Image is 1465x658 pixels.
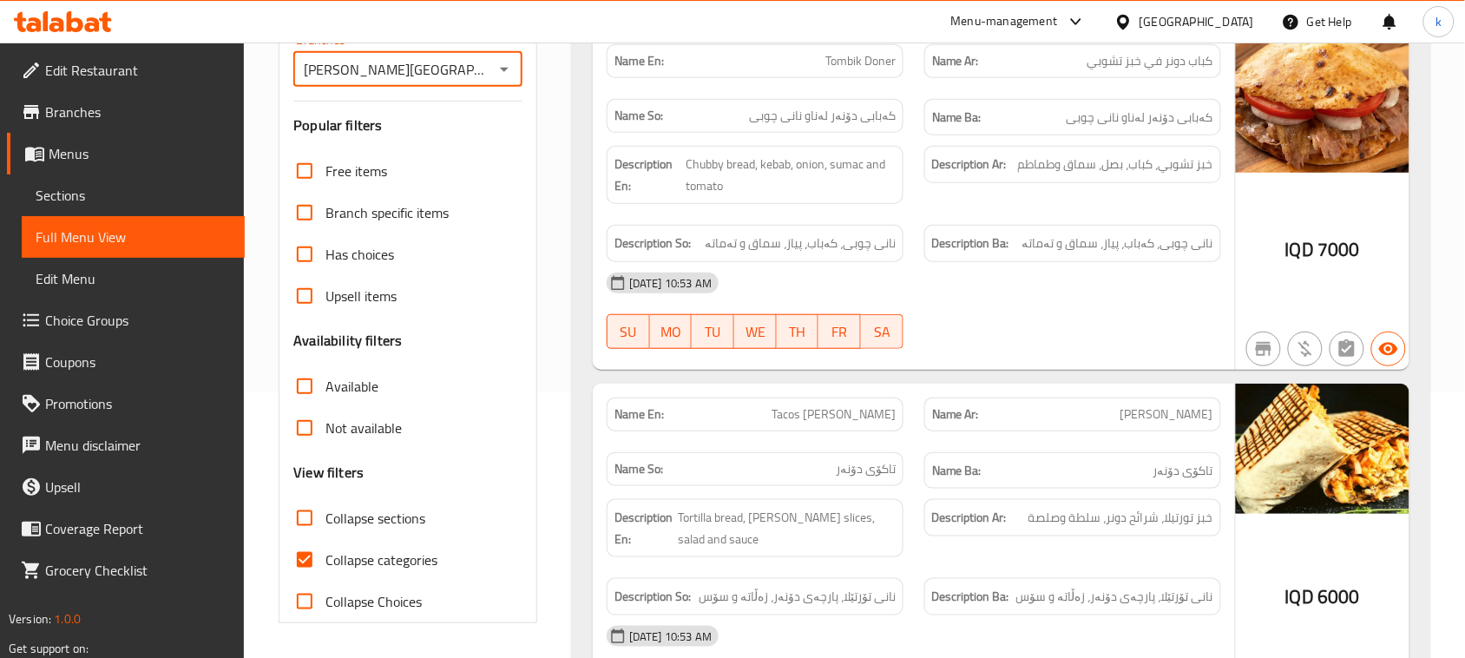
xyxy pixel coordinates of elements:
button: FR [818,314,861,349]
span: Free items [325,161,387,181]
span: خبز تشوبي، كباب، بصل، سماق وطماطم [1018,154,1213,175]
span: FR [825,319,854,345]
span: Collapse categories [325,549,437,570]
span: تاکۆی دۆنەر [1153,460,1213,482]
span: نانی چوبی، کەباب، پیاز، سماق و تەماتە [1022,233,1213,254]
span: Tacos [PERSON_NAME] [772,405,896,424]
strong: Name En: [614,52,664,70]
div: [GEOGRAPHIC_DATA] [1140,12,1254,31]
span: Full Menu View [36,227,231,247]
span: [DATE] 10:53 AM [622,628,719,645]
span: کەبابی دۆنەر لەناو نانی چوبی [749,107,896,125]
span: Has choices [325,244,394,265]
a: Choice Groups [7,299,245,341]
strong: Description Ar: [932,154,1007,175]
strong: Description Ar: [932,507,1007,529]
span: کەبابی دۆنەر لەناو نانی چوبی [1067,107,1213,128]
span: 1.0.0 [54,608,81,630]
a: Branches [7,91,245,133]
a: Coverage Report [7,508,245,549]
span: Collapse sections [325,508,425,529]
span: Collapse Choices [325,591,422,612]
span: Upsell [45,477,231,497]
span: نانی تۆرتێلا، پارچەی دۆنەر، زەڵاتە و سۆس [1016,586,1213,608]
span: IQD [1285,580,1314,614]
span: [PERSON_NAME] [1120,405,1213,424]
div: Menu-management [951,11,1058,32]
span: 7000 [1317,233,1360,266]
strong: Name Ba: [932,107,982,128]
span: TU [699,319,727,345]
button: MO [650,314,693,349]
button: TH [777,314,819,349]
span: WE [741,319,770,345]
strong: Description Ba: [932,586,1009,608]
button: Not has choices [1330,332,1364,366]
span: Tombik Doner [825,52,896,70]
span: Edit Restaurant [45,60,231,81]
h3: Availability filters [293,331,402,351]
span: Coverage Report [45,518,231,539]
strong: Description Ba: [932,233,1009,254]
span: TH [784,319,812,345]
img: Tacos_Doner638946550543730275.jpg [1236,384,1409,514]
span: Available [325,376,378,397]
span: SU [614,319,643,345]
strong: Name Ar: [932,405,979,424]
span: نانی تۆرتێلا، پارچەی دۆنەر، زەڵاتە و سۆس [699,586,896,608]
span: Not available [325,418,402,438]
span: تاکۆی دۆنەر [836,460,896,478]
span: Menus [49,143,231,164]
button: Open [492,57,516,82]
strong: Name En: [614,405,664,424]
button: SA [861,314,903,349]
span: Branch specific items [325,202,449,223]
h3: View filters [293,463,364,483]
a: Upsell [7,466,245,508]
span: SA [868,319,897,345]
span: Menu disclaimer [45,435,231,456]
a: Menu disclaimer [7,424,245,466]
button: Not branch specific item [1246,332,1281,366]
span: Promotions [45,393,231,414]
strong: Name So: [614,107,663,125]
strong: Description En: [614,154,682,196]
a: Edit Restaurant [7,49,245,91]
span: k [1435,12,1442,31]
span: Choice Groups [45,310,231,331]
span: [DATE] 10:53 AM [622,275,719,292]
button: SU [607,314,650,349]
span: Coupons [45,352,231,372]
a: Coupons [7,341,245,383]
a: Edit Menu [22,258,245,299]
strong: Description So: [614,233,691,254]
span: نانی چوبی، کەباب، پیاز، سماق و تەماتە [705,233,896,254]
span: Upsell items [325,286,397,306]
a: Full Menu View [22,216,245,258]
span: Chubby bread, kebab, onion, sumac and tomato [686,154,896,196]
a: Grocery Checklist [7,549,245,591]
span: Edit Menu [36,268,231,289]
a: Sections [22,174,245,216]
span: كباب دونر في خبز تشوبي [1087,52,1213,70]
button: TU [692,314,734,349]
a: Menus [7,133,245,174]
img: Screenshot_20250929_12034638947334386859984.png [1236,30,1409,173]
span: خبز تورتيلا، شرائح دونر، سلطة وصلصة [1028,507,1213,529]
span: Grocery Checklist [45,560,231,581]
strong: Description En: [614,507,674,549]
h3: Popular filters [293,115,522,135]
button: Available [1371,332,1406,366]
strong: Name Ba: [932,460,982,482]
span: 6000 [1317,580,1360,614]
span: Tortilla bread, donner slices, salad and sauce [678,507,896,549]
strong: Name So: [614,460,663,478]
button: Purchased item [1288,332,1323,366]
span: Sections [36,185,231,206]
span: IQD [1285,233,1314,266]
button: WE [734,314,777,349]
span: Branches [45,102,231,122]
a: Promotions [7,383,245,424]
span: Version: [9,608,51,630]
strong: Description So: [614,586,691,608]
